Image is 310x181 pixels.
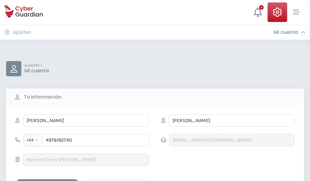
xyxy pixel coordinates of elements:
p: Mi cuenta [24,68,49,74]
h3: Ajustes [13,29,31,35]
b: Tu información [24,93,61,101]
div: + [259,5,264,10]
div: Mi cuenta [274,29,305,35]
h3: Mi cuenta [274,29,298,35]
span: +54 [27,136,39,145]
p: AJUSTES > [24,63,49,68]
